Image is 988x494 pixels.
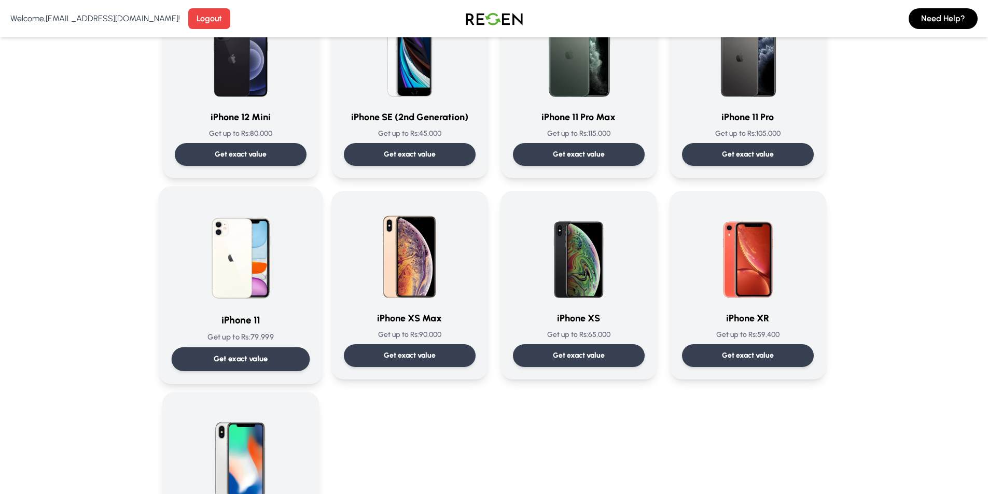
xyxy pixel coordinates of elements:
[682,330,814,340] p: Get up to Rs: 59,400
[344,311,476,326] h3: iPhone XS Max
[553,149,605,160] p: Get exact value
[213,354,268,364] p: Get exact value
[529,203,629,303] img: iPhone XS
[188,8,230,29] button: Logout
[360,203,460,303] img: iPhone XS Max
[384,350,436,361] p: Get exact value
[722,350,774,361] p: Get exact value
[682,129,814,139] p: Get up to Rs: 105,000
[171,313,310,328] h3: iPhone 11
[344,129,476,139] p: Get up to Rs: 45,000
[344,110,476,124] h3: iPhone SE (2nd Generation)
[215,149,267,160] p: Get exact value
[384,149,436,160] p: Get exact value
[698,2,798,102] img: iPhone 11 Pro
[360,2,460,102] img: iPhone SE (2nd Generation)
[553,350,605,361] p: Get exact value
[188,199,293,304] img: iPhone 11
[171,332,310,343] p: Get up to Rs: 79,999
[909,8,978,29] button: Need Help?
[344,330,476,340] p: Get up to Rs: 90,000
[175,110,307,124] h3: iPhone 12 Mini
[682,110,814,124] h3: iPhone 11 Pro
[513,330,645,340] p: Get up to Rs: 65,000
[175,129,307,139] p: Get up to Rs: 80,000
[10,12,180,25] p: Welcome, [EMAIL_ADDRESS][DOMAIN_NAME] !
[458,4,531,33] img: Logo
[191,2,290,102] img: iPhone 12 Mini
[698,203,798,303] img: iPhone XR
[529,2,629,102] img: iPhone 11 Pro Max
[722,149,774,160] p: Get exact value
[682,311,814,326] h3: iPhone XR
[513,110,645,124] h3: iPhone 11 Pro Max
[513,311,645,326] h3: iPhone XS
[513,129,645,139] p: Get up to Rs: 115,000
